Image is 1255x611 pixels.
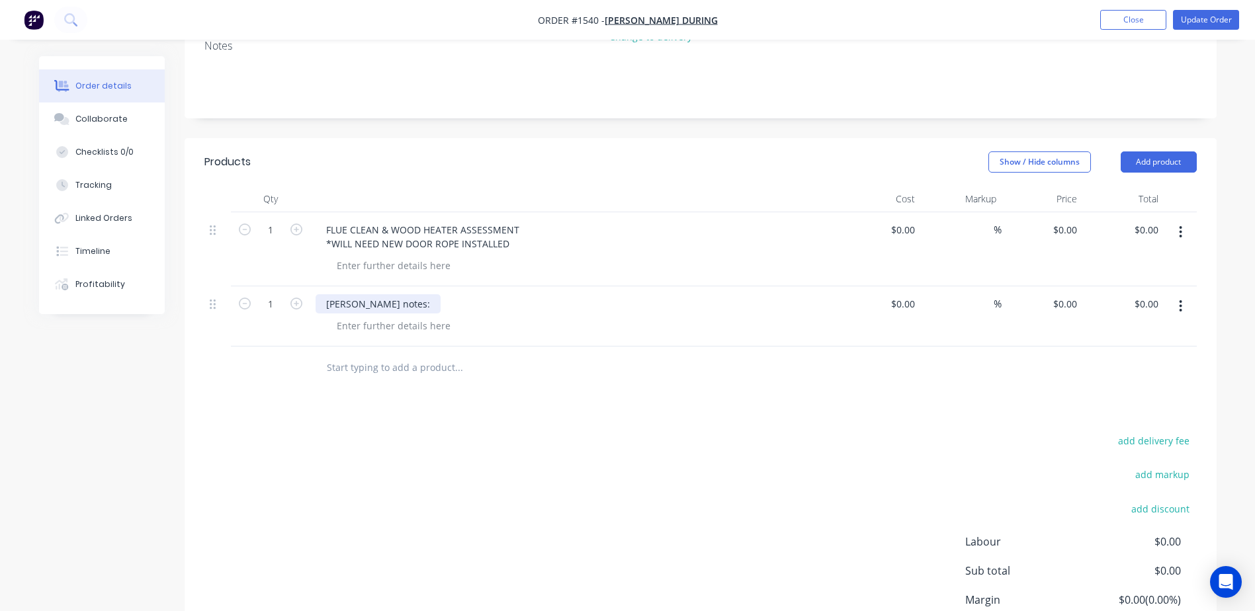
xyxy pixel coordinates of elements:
[1125,499,1197,517] button: add discount
[988,151,1091,173] button: Show / Hide columns
[605,14,718,26] a: [PERSON_NAME] During
[39,69,165,102] button: Order details
[1002,186,1083,212] div: Price
[75,113,128,125] div: Collaborate
[1082,534,1180,550] span: $0.00
[39,169,165,202] button: Tracking
[994,296,1002,311] span: %
[1210,566,1242,598] div: Open Intercom Messenger
[1082,186,1164,212] div: Total
[1111,432,1197,450] button: add delivery fee
[204,40,1197,52] div: Notes
[1082,592,1180,608] span: $0.00 ( 0.00 %)
[75,245,110,257] div: Timeline
[39,235,165,268] button: Timeline
[75,212,132,224] div: Linked Orders
[75,146,134,158] div: Checklists 0/0
[39,268,165,301] button: Profitability
[1082,563,1180,579] span: $0.00
[1100,10,1166,30] button: Close
[1121,151,1197,173] button: Add product
[39,202,165,235] button: Linked Orders
[24,10,44,30] img: Factory
[1129,466,1197,483] button: add markup
[538,14,605,26] span: Order #1540 -
[965,563,1083,579] span: Sub total
[840,186,921,212] div: Cost
[316,220,530,253] div: FLUE CLEAN & WOOD HEATER ASSESSMENT *WILL NEED NEW DOOR ROPE INSTALLED
[316,294,441,313] div: [PERSON_NAME] notes:
[75,278,125,290] div: Profitability
[965,592,1083,608] span: Margin
[1173,10,1239,30] button: Update Order
[39,136,165,169] button: Checklists 0/0
[75,80,132,92] div: Order details
[965,534,1083,550] span: Labour
[75,179,112,191] div: Tracking
[920,186,1002,212] div: Markup
[994,222,1002,237] span: %
[39,102,165,136] button: Collaborate
[326,354,591,381] input: Start typing to add a product...
[204,154,251,170] div: Products
[231,186,310,212] div: Qty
